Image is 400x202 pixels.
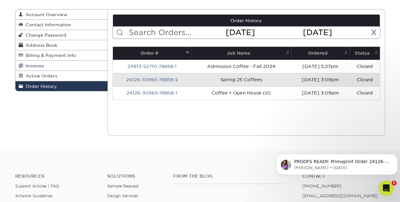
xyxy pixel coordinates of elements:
td: Closed [349,60,379,73]
td: Spring 25 Coffees [191,73,291,86]
span: 1 [391,181,397,186]
th: Ordered [291,47,349,60]
input: From... [225,27,302,39]
h4: Resources [15,174,98,179]
h4: From the Blog [173,174,285,179]
th: Status [349,47,379,60]
th: Job Name [191,47,291,60]
a: [PHONE_NUMBER] [302,184,342,188]
a: Change Password [15,30,108,40]
span: Invoices [23,63,44,68]
a: 24913-52710-78858-1 [127,64,177,69]
iframe: Intercom notifications message [274,141,400,185]
span: Billing & Payment Info [23,53,76,58]
h4: Solutions [107,174,163,179]
a: X [371,28,377,37]
input: To... [302,27,379,39]
a: Account Overview [15,9,108,20]
a: Billing & Payment Info [15,50,108,60]
a: Design Services [107,193,138,198]
a: Active Orders [15,71,108,81]
td: Coffee + Open House (s1) [191,86,291,100]
input: Search Orders... [128,27,225,39]
span: Active Orders [23,73,57,78]
iframe: Intercom live chat [378,181,394,196]
span: Address Book [23,43,57,48]
td: Closed [349,73,379,86]
a: Order History [15,81,108,91]
td: [DATE] 3:09pm [291,86,349,100]
th: Order # [113,47,191,60]
a: 24126-30965-78858-1 [126,90,177,95]
td: [DATE] 3:09pm [291,73,349,86]
a: Invoices [15,61,108,71]
a: Contact Information [15,20,108,30]
span: Change Password [23,33,66,38]
a: [EMAIL_ADDRESS][DOMAIN_NAME] [302,193,378,198]
span: Order History [23,84,57,89]
a: Address Book [15,40,108,50]
span: Account Overview [23,12,67,17]
a: 24126-30965-78858-2 [126,77,178,82]
td: Admission Coffee - Fall 2024 [191,60,291,73]
a: Sample Request [107,184,138,188]
iframe: Google Customer Reviews [2,183,54,200]
span: Contact Information [23,22,71,27]
td: [DATE] 5:27pm [291,60,349,73]
td: Closed [349,86,379,100]
a: Order History [113,15,380,27]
